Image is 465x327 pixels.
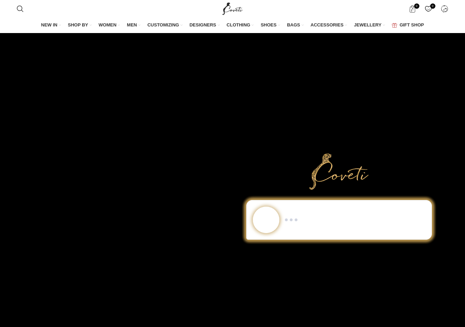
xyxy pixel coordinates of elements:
a: 0 [421,2,436,16]
span: SHOP BY [68,22,88,28]
img: GiftBag [392,23,397,27]
a: GIFT SHOP [392,18,424,33]
a: WOMEN [99,18,120,33]
span: 0 [430,3,435,9]
span: DESIGNERS [189,22,216,28]
a: 0 [405,2,420,16]
a: BAGS [287,18,304,33]
a: MEN [127,18,140,33]
div: My Wishlist [421,2,436,16]
a: Search [13,2,27,16]
span: ACCESSORIES [311,22,344,28]
a: SHOES [261,18,280,33]
a: CUSTOMIZING [147,18,183,33]
img: Primary Gold [309,153,369,190]
a: NEW IN [41,18,61,33]
a: JEWELLERY [354,18,385,33]
a: ACCESSORIES [311,18,347,33]
a: SHOP BY [68,18,92,33]
span: BAGS [287,22,300,28]
span: CUSTOMIZING [147,22,179,28]
span: SHOES [261,22,277,28]
span: MEN [127,22,137,28]
span: JEWELLERY [354,22,381,28]
a: Site logo [221,6,244,11]
span: CLOTHING [227,22,250,28]
div: Chat to Shop demo [241,200,437,240]
span: 0 [414,3,419,9]
div: Main navigation [13,18,451,33]
span: NEW IN [41,22,57,28]
a: CLOTHING [227,18,254,33]
a: DESIGNERS [189,18,220,33]
span: WOMEN [99,22,116,28]
span: GIFT SHOP [400,22,424,28]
